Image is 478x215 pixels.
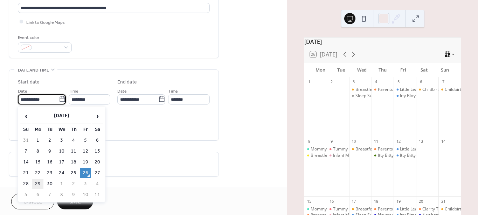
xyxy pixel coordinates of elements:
div: Tummy Time Playgroup with a PT 3-week series [327,206,349,212]
div: 12 [396,139,401,144]
th: Su [20,125,32,135]
td: 25 [68,168,79,178]
th: Fr [80,125,91,135]
div: Breastfeeding Support Group [349,146,372,152]
td: 2 [68,179,79,189]
div: 18 [374,199,379,204]
div: Itty Bitty/Little Signers [378,153,420,159]
span: Save [69,199,81,206]
div: 13 [418,139,423,144]
span: Date [117,87,127,95]
div: 4 [374,79,379,85]
th: Th [68,125,79,135]
div: Childbirth Class [438,87,461,93]
div: 20 [418,199,423,204]
div: Tummy Time Playgroup with a PT 3-week series [333,206,426,212]
td: 26 [80,168,91,178]
td: 10 [56,146,67,156]
td: 29 [32,179,43,189]
div: 16 [329,199,334,204]
th: Mo [32,125,43,135]
div: Tummy Time Playgroup with a PT 3-week series [327,146,349,152]
div: 3 [351,79,356,85]
th: Tu [44,125,55,135]
div: Breastfeeding Support Group [355,87,413,93]
th: We [56,125,67,135]
td: 31 [20,135,32,146]
th: [DATE] [32,109,91,124]
button: Cancel [11,194,54,209]
td: 4 [92,179,103,189]
span: Time [168,87,178,95]
td: 10 [80,190,91,200]
div: Breastfeeding Support Group [349,87,372,93]
td: 17 [56,157,67,167]
td: 3 [56,135,67,146]
td: 23 [44,168,55,178]
td: 20 [92,157,103,167]
div: 6 [418,79,423,85]
div: Itty Bitty Learners [400,93,434,99]
div: Fri [393,63,414,77]
div: 7 [441,79,446,85]
td: 13 [92,146,103,156]
td: 7 [44,190,55,200]
div: Itty Bitty Learners [400,153,434,159]
td: 2 [44,135,55,146]
td: 22 [32,168,43,178]
div: End date [117,79,137,86]
div: Mommy Café [304,206,327,212]
td: 9 [68,190,79,200]
td: 6 [92,135,103,146]
div: Childbirth Class [438,206,461,212]
td: 16 [44,157,55,167]
div: 8 [306,139,312,144]
div: 14 [441,139,446,144]
div: Itty Bitty Learners [394,153,416,159]
th: Sa [92,125,103,135]
div: Parents Café [378,146,403,152]
div: 9 [329,139,334,144]
div: 11 [374,139,379,144]
div: Tummy Time Playgroup with a PT 3-week series [333,146,426,152]
td: 3 [80,179,91,189]
td: 4 [68,135,79,146]
td: 1 [56,179,67,189]
div: Tue [331,63,351,77]
div: Little Learners [394,206,416,212]
div: Parents Café [372,146,394,152]
td: 5 [80,135,91,146]
div: 1 [306,79,312,85]
span: Cancel [23,199,42,206]
td: 15 [32,157,43,167]
span: Time [69,87,78,95]
div: Little Learners [394,87,416,93]
div: Sun [435,63,455,77]
td: 21 [20,168,32,178]
div: 15 [306,199,312,204]
td: 24 [56,168,67,178]
td: 5 [20,190,32,200]
span: › [92,109,103,123]
span: Link to Google Maps [26,19,65,26]
div: Breastfeeding Support Group [349,206,372,212]
div: [DATE] [304,38,461,46]
div: 2 [329,79,334,85]
td: 8 [56,190,67,200]
div: 21 [441,199,446,204]
div: 10 [351,139,356,144]
div: Clarity Through Complexity: Preparing for Childbirth with a High-Risk Pregnancy [416,206,438,212]
div: 17 [351,199,356,204]
td: 11 [92,190,103,200]
div: 19 [396,199,401,204]
td: 19 [80,157,91,167]
span: ‹ [21,109,31,123]
div: Thu [372,63,393,77]
span: Date [18,87,27,95]
td: 6 [32,190,43,200]
div: Childbirth Class [445,206,475,212]
td: 30 [44,179,55,189]
div: Mommy Café [311,206,337,212]
div: Event color [18,34,70,41]
div: Childbirth Class [416,87,438,93]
